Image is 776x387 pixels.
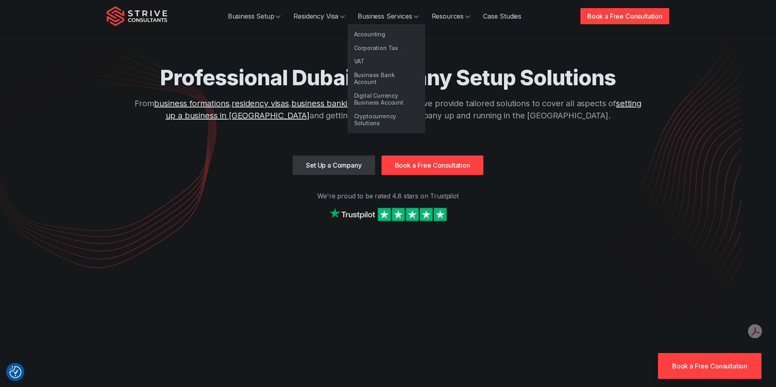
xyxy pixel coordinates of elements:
[107,6,167,26] img: Strive Consultants
[221,8,287,24] a: Business Setup
[348,55,425,68] a: VAT
[658,353,761,379] a: Book a Free Consultation
[425,8,477,24] a: Resources
[9,366,21,378] img: Revisit consent button
[107,191,669,201] p: We're proud to be rated 4.8 stars on Trustpilot
[154,99,229,108] a: business formations
[348,41,425,55] a: Corporation Tax
[351,8,425,24] a: Business Services
[9,366,21,378] button: Consent Preferences
[580,8,669,24] a: Book a Free Consultation
[293,156,375,175] a: Set Up a Company
[348,109,425,130] a: Cryptocurrency Solutions
[129,97,647,122] p: From , , , and , we provide tailored solutions to cover all aspects of and getting you and your c...
[348,27,425,41] a: Accounting
[348,68,425,89] a: Business Bank Account
[348,89,425,109] a: Digital Currency Business Account
[232,99,289,108] a: residency visas
[291,99,356,108] a: business banking
[477,8,528,24] a: Case Studies
[382,156,483,175] a: Book a Free Consultation
[129,65,647,91] h1: Professional Dubai Company Setup Solutions
[287,8,351,24] a: Residency Visa
[327,206,449,223] img: Strive on Trustpilot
